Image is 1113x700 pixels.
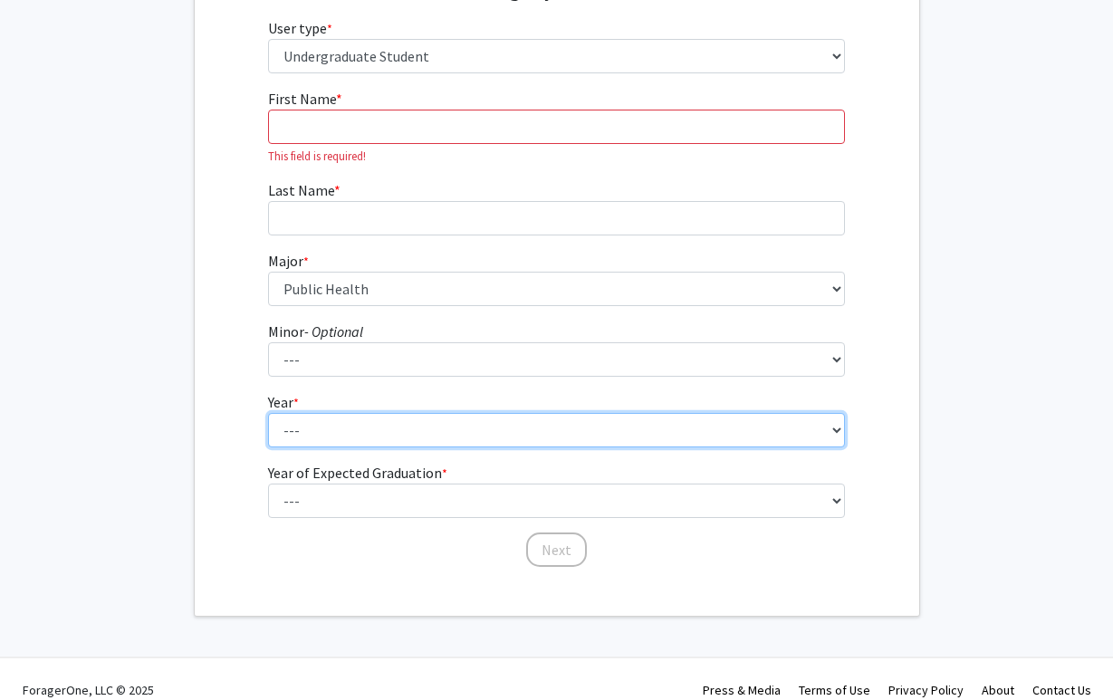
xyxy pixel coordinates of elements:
[703,682,781,698] a: Press & Media
[1032,682,1091,698] a: Contact Us
[268,321,363,342] label: Minor
[888,682,964,698] a: Privacy Policy
[14,618,77,686] iframe: Chat
[526,532,587,567] button: Next
[304,322,363,340] i: - Optional
[268,181,334,199] span: Last Name
[982,682,1014,698] a: About
[268,391,299,413] label: Year
[799,682,870,698] a: Terms of Use
[268,250,309,272] label: Major
[268,462,447,484] label: Year of Expected Graduation
[268,90,336,108] span: First Name
[268,148,845,165] p: This field is required!
[268,17,332,39] label: User type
